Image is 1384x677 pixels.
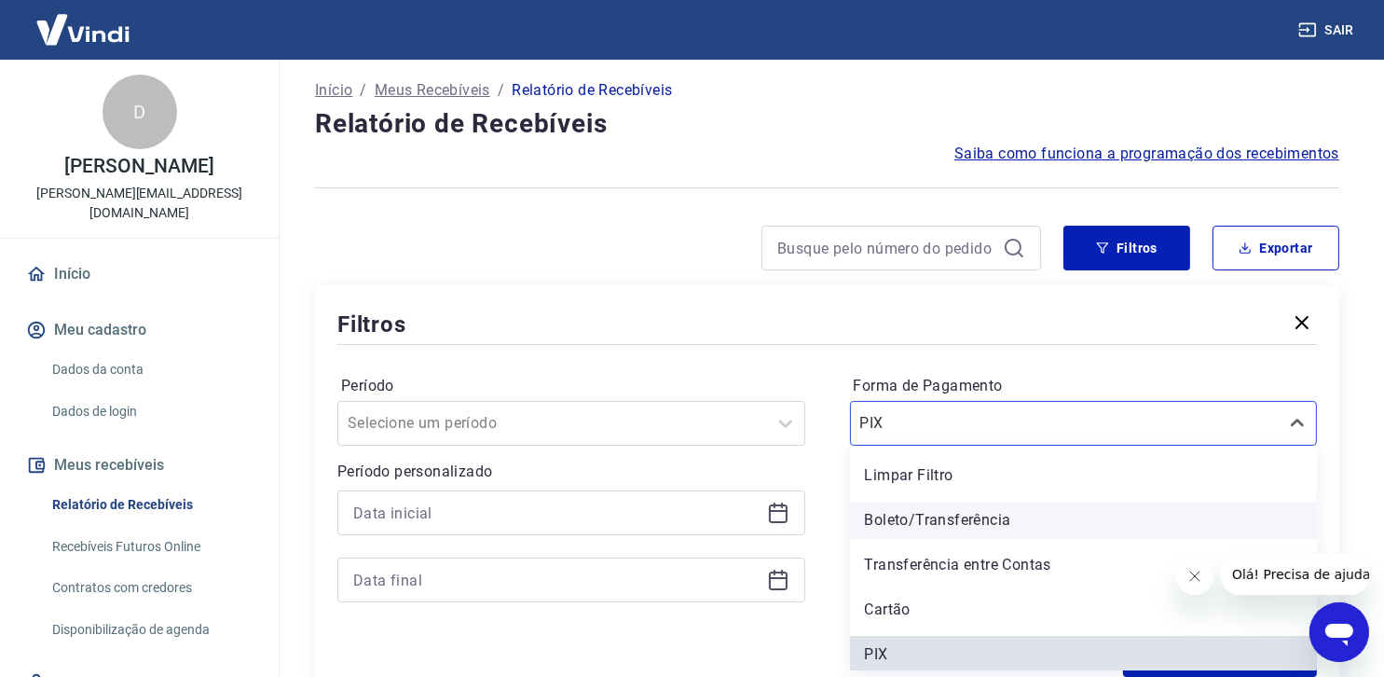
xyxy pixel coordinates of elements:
p: [PERSON_NAME] [64,157,213,176]
p: / [498,79,504,102]
p: Período personalizado [337,461,805,483]
a: Início [22,254,256,295]
p: / [360,79,366,102]
iframe: Fechar mensagem [1176,558,1213,595]
a: Disponibilização de agenda [45,611,256,649]
input: Data inicial [353,499,760,527]
label: Forma de Pagamento [854,375,1314,397]
a: Meus Recebíveis [375,79,490,102]
div: D [103,75,177,149]
h4: Relatório de Recebíveis [315,105,1339,143]
a: Contratos com credores [45,569,256,607]
a: Dados da conta [45,351,256,389]
button: Sair [1295,13,1362,48]
button: Meus recebíveis [22,445,256,486]
img: Vindi [22,1,144,58]
label: Período [341,375,802,397]
p: [PERSON_NAME][EMAIL_ADDRESS][DOMAIN_NAME] [15,184,264,223]
a: Saiba como funciona a programação dos recebimentos [954,143,1339,165]
iframe: Mensagem da empresa [1221,554,1369,595]
a: Recebíveis Futuros Online [45,528,256,566]
div: Boleto/Transferência [850,502,1318,539]
h5: Filtros [337,310,406,339]
div: Cartão [850,591,1318,629]
button: Filtros [1063,226,1190,270]
a: Relatório de Recebíveis [45,486,256,524]
p: Relatório de Recebíveis [512,79,672,102]
span: Olá! Precisa de ajuda? [11,13,157,28]
div: PIX [850,636,1318,673]
iframe: Botão para abrir a janela de mensagens [1309,602,1369,662]
input: Data final [353,566,760,594]
div: Transferência entre Contas [850,546,1318,584]
a: Início [315,79,352,102]
div: Limpar Filtro [850,457,1318,494]
a: Dados de login [45,393,256,431]
input: Busque pelo número do pedido [777,234,995,262]
button: Meu cadastro [22,310,256,351]
button: Exportar [1213,226,1339,270]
